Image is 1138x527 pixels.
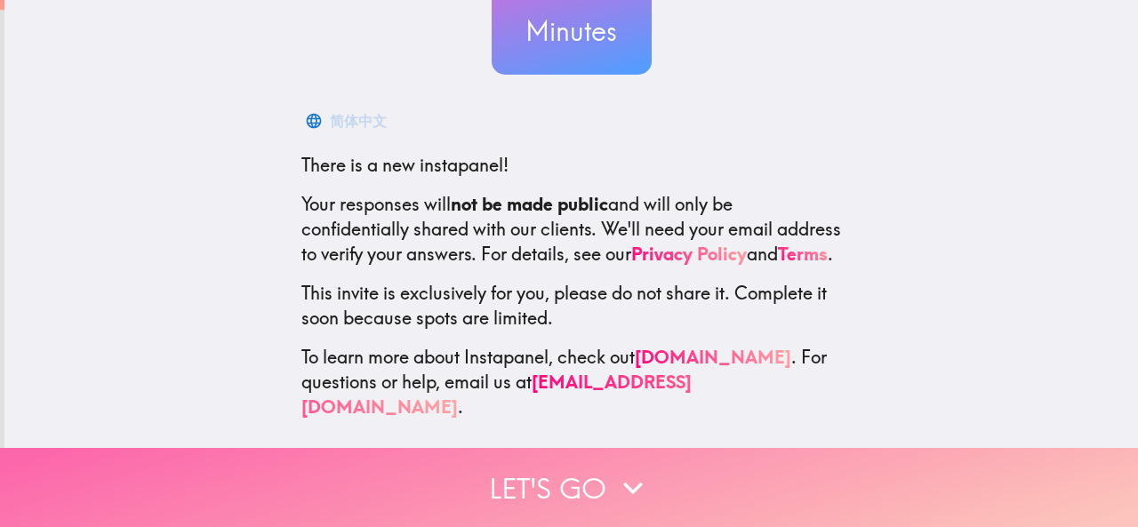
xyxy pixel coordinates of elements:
[301,192,842,267] p: Your responses will and will only be confidentially shared with our clients. We'll need your emai...
[330,108,387,133] div: 简体中文
[301,281,842,331] p: This invite is exclusively for you, please do not share it. Complete it soon because spots are li...
[301,154,509,176] span: There is a new instapanel!
[301,345,842,419] p: To learn more about Instapanel, check out . For questions or help, email us at .
[631,243,747,265] a: Privacy Policy
[301,103,394,139] button: 简体中文
[492,12,652,50] h3: Minutes
[635,346,791,368] a: [DOMAIN_NAME]
[451,193,608,215] b: not be made public
[778,243,828,265] a: Terms
[301,371,692,418] a: [EMAIL_ADDRESS][DOMAIN_NAME]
